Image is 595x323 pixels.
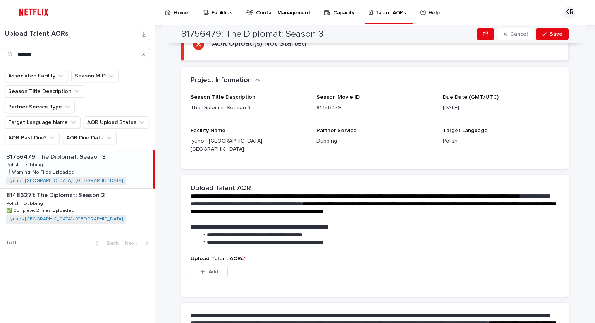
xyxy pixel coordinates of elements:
img: ifQbXi3ZQGMSEF7WDB7W [15,5,52,20]
h2: Project Information [191,76,252,85]
button: AOR Past Due? [5,132,60,144]
button: Project Information [191,76,260,85]
span: Facility Name [191,128,225,133]
a: Iyuno - [GEOGRAPHIC_DATA] - [GEOGRAPHIC_DATA] [9,216,123,222]
button: Next [122,240,155,247]
p: Dubbing [316,137,433,145]
span: Save [550,31,562,37]
h2: 81756479: The Diplomat: Season 3 [181,29,323,40]
h2: AOR Upload(s) Not Started [212,39,306,48]
p: [DATE] [443,104,559,112]
p: ❗️Warning: No Files Uploaded [6,168,76,175]
span: Due Date (GMT/UTC) [443,94,499,100]
p: 81486271: The Diplomat: Season 2 [6,190,107,199]
span: Back [102,241,119,246]
span: Target Language [443,128,488,133]
span: Partner Service [316,128,357,133]
span: Season Title Description [191,94,255,100]
span: Add [208,269,218,275]
p: Polish - Dubbing [6,199,45,206]
p: Iyuno - [GEOGRAPHIC_DATA] - [GEOGRAPHIC_DATA] [191,137,307,153]
button: Back [89,240,122,247]
button: Associated Facility [5,70,68,82]
button: Season Title Description [5,85,84,98]
p: The Diplomat: Season 3 [191,104,307,112]
h1: Upload Talent AORs [5,30,138,38]
button: Save [536,28,569,40]
div: KR [563,6,576,19]
span: Upload Talent AORs [191,256,246,261]
p: 81756479 [316,104,433,112]
button: Cancel [497,28,534,40]
p: 81756479: The Diplomat: Season 3 [6,152,107,161]
button: Partner Service Type [5,101,75,113]
button: Target Language Name [5,116,81,129]
button: AOR Upload Status [84,116,149,129]
p: Polish - Dubbing [6,161,45,168]
button: AOR Due Date [63,132,117,144]
p: Polish [443,137,559,145]
span: Next [125,241,142,246]
span: Cancel [510,31,528,37]
span: Season Movie ID [316,94,360,100]
a: Iyuno - [GEOGRAPHIC_DATA] - [GEOGRAPHIC_DATA] [9,178,123,184]
input: Search [5,48,150,60]
button: Season MID [71,70,119,82]
button: Add [191,266,228,278]
p: ✅ Complete: 2 Files Uploaded [6,206,76,213]
h2: Upload Talent AOR [191,184,251,193]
